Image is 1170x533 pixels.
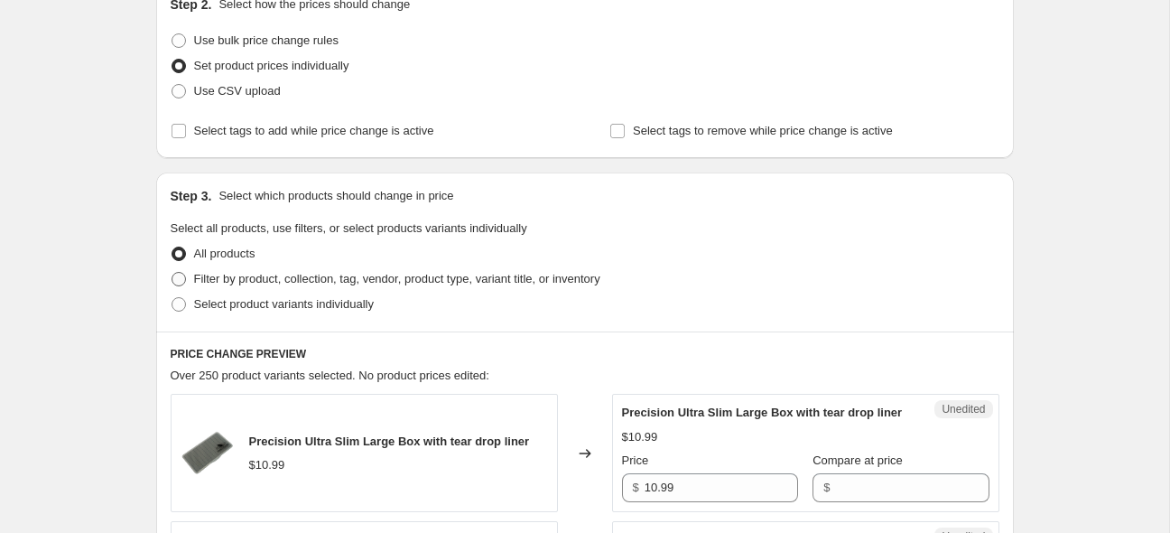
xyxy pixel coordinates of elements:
span: Compare at price [812,454,903,467]
span: Unedited [942,402,985,416]
div: $10.99 [249,456,285,474]
span: Select tags to remove while price change is active [633,124,893,137]
span: Precision Ultra Slim Large Box with tear drop liner [622,406,903,419]
p: Select which products should change in price [218,187,453,205]
span: Use bulk price change rules [194,33,339,47]
h6: PRICE CHANGE PREVIEW [171,347,999,361]
span: Filter by product, collection, tag, vendor, product type, variant title, or inventory [194,272,600,285]
span: Set product prices individually [194,59,349,72]
img: wa110-1_80x.png [181,426,235,481]
span: Price [622,454,649,467]
span: $ [633,481,639,494]
span: All products [194,247,255,260]
span: $ [823,481,830,494]
span: Use CSV upload [194,84,281,98]
h2: Step 3. [171,187,212,205]
span: Over 250 product variants selected. No product prices edited: [171,369,489,382]
span: Precision Ultra Slim Large Box with tear drop liner [249,435,530,448]
div: $10.99 [622,428,658,446]
span: Select tags to add while price change is active [194,124,434,137]
span: Select all products, use filters, or select products variants individually [171,221,527,235]
span: Select product variants individually [194,297,374,311]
